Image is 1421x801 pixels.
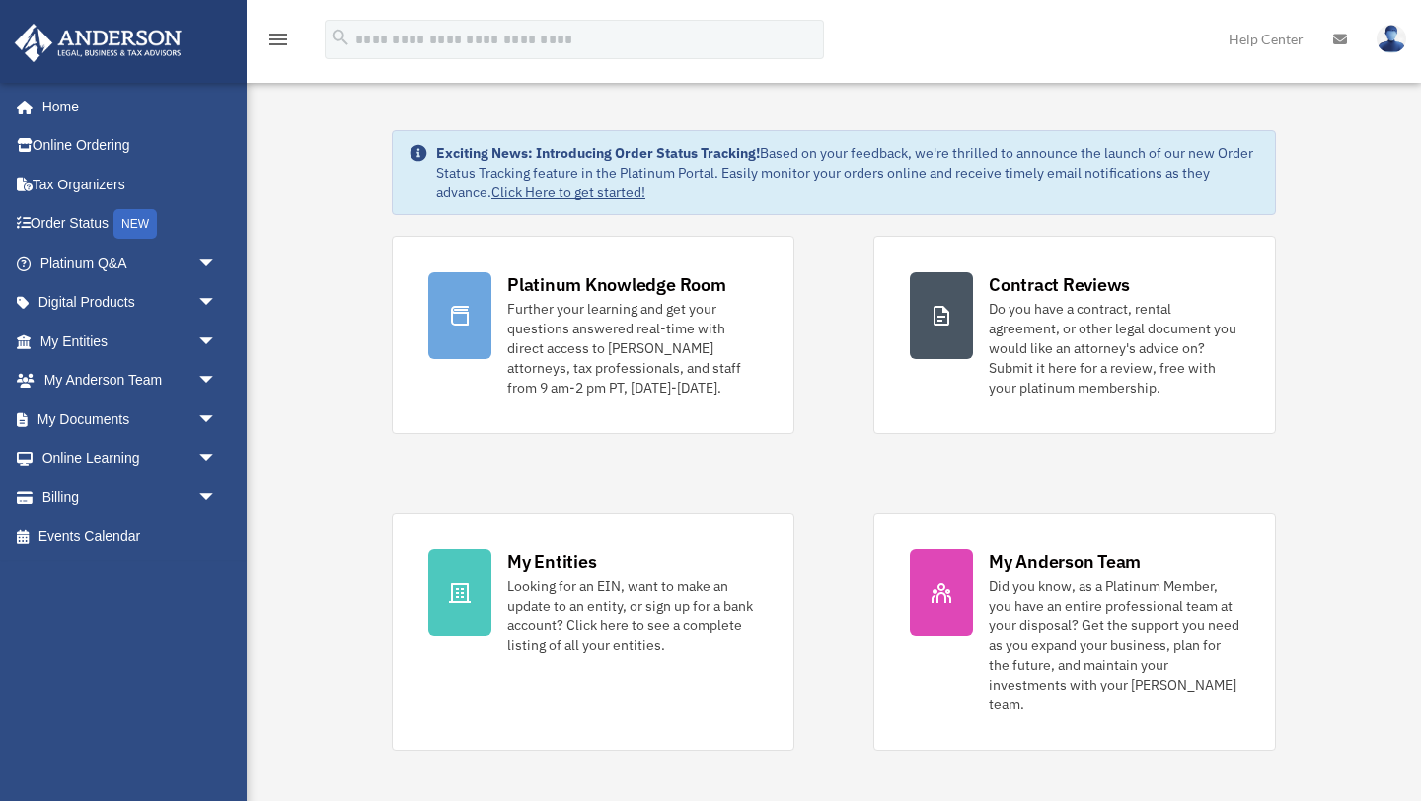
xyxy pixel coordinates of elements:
span: arrow_drop_down [197,322,237,362]
a: My Anderson Teamarrow_drop_down [14,361,247,400]
div: NEW [113,209,157,239]
a: Online Ordering [14,126,247,166]
a: Home [14,87,237,126]
div: Based on your feedback, we're thrilled to announce the launch of our new Order Status Tracking fe... [436,143,1259,202]
a: My Anderson Team Did you know, as a Platinum Member, you have an entire professional team at your... [873,513,1276,751]
span: arrow_drop_down [197,283,237,324]
div: My Anderson Team [989,549,1141,574]
span: arrow_drop_down [197,477,237,518]
i: search [330,27,351,48]
a: Events Calendar [14,517,247,556]
span: arrow_drop_down [197,361,237,401]
a: Platinum Q&Aarrow_drop_down [14,244,247,283]
span: arrow_drop_down [197,400,237,440]
img: User Pic [1377,25,1406,53]
a: Order StatusNEW [14,204,247,245]
a: Contract Reviews Do you have a contract, rental agreement, or other legal document you would like... [873,236,1276,434]
a: My Entitiesarrow_drop_down [14,322,247,361]
a: Billingarrow_drop_down [14,477,247,517]
div: My Entities [507,549,596,574]
a: My Entities Looking for an EIN, want to make an update to an entity, or sign up for a bank accoun... [392,513,794,751]
div: Contract Reviews [989,272,1130,297]
strong: Exciting News: Introducing Order Status Tracking! [436,144,760,162]
img: Anderson Advisors Platinum Portal [9,24,187,62]
a: Platinum Knowledge Room Further your learning and get your questions answered real-time with dire... [392,236,794,434]
span: arrow_drop_down [197,244,237,284]
div: Platinum Knowledge Room [507,272,726,297]
a: menu [266,35,290,51]
div: Do you have a contract, rental agreement, or other legal document you would like an attorney's ad... [989,299,1239,398]
div: Did you know, as a Platinum Member, you have an entire professional team at your disposal? Get th... [989,576,1239,714]
a: Tax Organizers [14,165,247,204]
a: My Documentsarrow_drop_down [14,400,247,439]
i: menu [266,28,290,51]
span: arrow_drop_down [197,439,237,479]
a: Click Here to get started! [491,183,645,201]
div: Looking for an EIN, want to make an update to an entity, or sign up for a bank account? Click her... [507,576,758,655]
a: Online Learningarrow_drop_down [14,439,247,478]
div: Further your learning and get your questions answered real-time with direct access to [PERSON_NAM... [507,299,758,398]
a: Digital Productsarrow_drop_down [14,283,247,323]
